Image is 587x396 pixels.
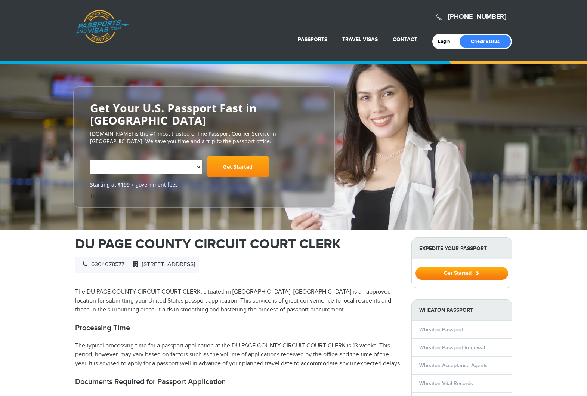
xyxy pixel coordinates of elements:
[75,341,400,368] p: The typical processing time for a passport application at the DU PAGE COUNTY CIRCUIT COURT CLERK ...
[129,261,195,268] span: [STREET_ADDRESS]
[460,35,511,48] a: Check Status
[412,300,512,321] strong: Wheaton Passport
[415,267,508,280] button: Get Started
[75,257,199,273] div: |
[419,344,485,351] a: Wheaton Passport Renewal
[419,380,473,387] a: Wheaton Vital Records
[415,270,508,276] a: Get Started
[75,237,400,251] h1: DU PAGE COUNTY CIRCUIT COURT CLERK
[90,130,318,145] p: [DOMAIN_NAME] is the #1 most trusted online Passport Courier Service in [GEOGRAPHIC_DATA]. We sav...
[90,192,114,199] a: Trustpilot
[412,238,512,259] strong: Expedite Your Passport
[393,36,417,43] a: Contact
[79,261,124,268] span: 6304078577
[298,36,327,43] a: Passports
[438,39,455,44] a: Login
[75,323,400,332] h2: Processing Time
[342,36,378,43] a: Travel Visas
[448,13,506,21] a: [PHONE_NUMBER]
[419,326,463,333] a: Wheaton Passport
[75,10,129,43] a: Passports & [DOMAIN_NAME]
[419,362,488,369] a: Wheaton Acceptance Agents
[207,156,269,177] a: Get Started
[75,377,400,386] h2: Documents Required for Passport Application
[75,288,400,314] p: The DU PAGE COUNTY CIRCUIT COURT CLERK, situated in [GEOGRAPHIC_DATA], [GEOGRAPHIC_DATA] is an ap...
[90,181,318,188] span: Starting at $199 + government fees
[90,102,318,126] h2: Get Your U.S. Passport Fast in [GEOGRAPHIC_DATA]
